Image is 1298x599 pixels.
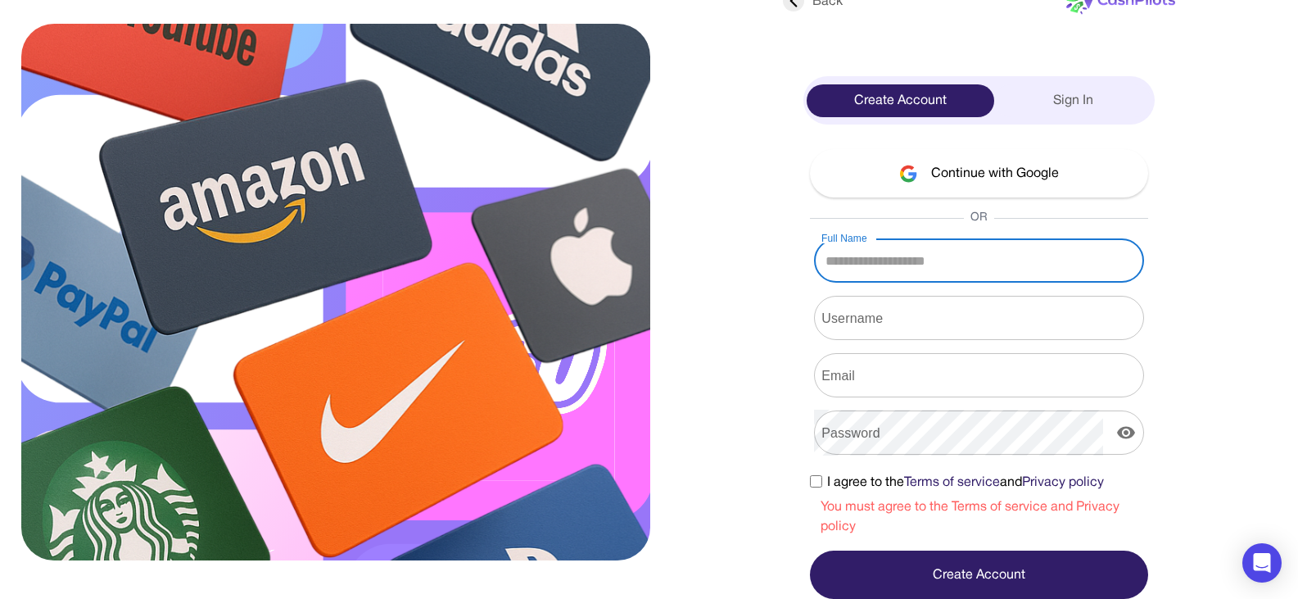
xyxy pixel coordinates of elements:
a: Terms of service [904,477,1000,488]
div: You must agree to the Terms of service and Privacy policy [821,497,1148,537]
div: Sign In [994,84,1152,117]
button: Continue with Google [810,149,1148,197]
img: google-logo.svg [899,165,918,183]
button: display the password [1110,416,1142,449]
a: Privacy policy [1022,477,1104,488]
span: I agree to the and [827,473,1104,492]
span: OR [964,210,994,226]
input: I agree to theTerms of serviceandPrivacy policy [810,475,822,488]
div: Create Account [807,84,994,117]
button: Create Account [810,551,1148,599]
img: sign-up.svg [21,24,650,560]
label: Full Name [821,231,867,245]
div: Open Intercom Messenger [1242,543,1282,583]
